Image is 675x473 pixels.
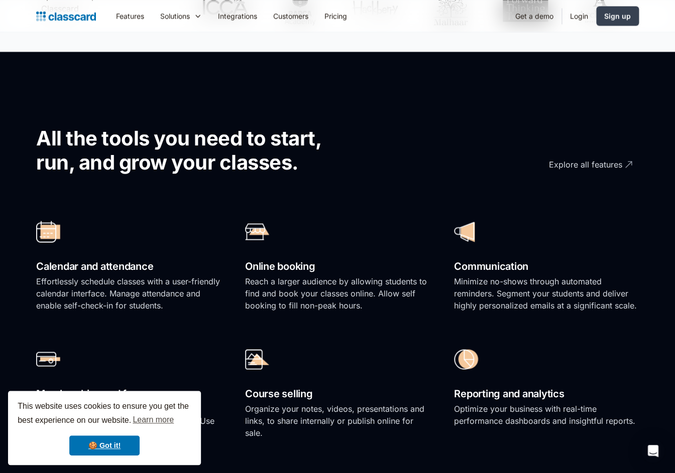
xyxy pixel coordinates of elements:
[36,126,355,174] h2: All the tools you need to start, run, and grow your classes.
[604,11,631,21] div: Sign up
[36,385,221,402] h2: Memberships and fees
[316,5,355,27] a: Pricing
[160,11,190,21] div: Solutions
[152,5,210,27] div: Solutions
[18,400,191,427] span: This website uses cookies to ensure you get the best experience on our website.
[454,275,639,311] p: Minimize no-shows through automated reminders. Segment your students and deliver highly personali...
[454,402,639,426] p: Optimize your business with real-time performance dashboards and insightful reports.
[69,435,140,455] a: dismiss cookie message
[131,412,175,427] a: learn more about cookies
[210,5,265,27] a: Integrations
[549,150,622,170] div: Explore all features
[245,275,430,311] p: Reach a larger audience by allowing students to find and book your classes online. Allow self boo...
[454,257,639,275] h2: Communication
[8,391,201,465] div: cookieconsent
[265,5,316,27] a: Customers
[245,385,430,402] h2: Course selling
[596,6,639,26] a: Sign up
[493,150,634,178] a: Explore all features
[36,257,221,275] h2: Calendar and attendance
[245,402,430,438] p: Organize your notes, videos, presentations and links, to share internally or publish online for s...
[507,5,561,27] a: Get a demo
[36,275,221,311] p: Effortlessly schedule classes with a user-friendly calendar interface. Manage attendance and enab...
[108,5,152,27] a: Features
[562,5,596,27] a: Login
[36,9,96,23] a: home
[641,439,665,463] div: Open Intercom Messenger
[245,257,430,275] h2: Online booking
[454,385,639,402] h2: Reporting and analytics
